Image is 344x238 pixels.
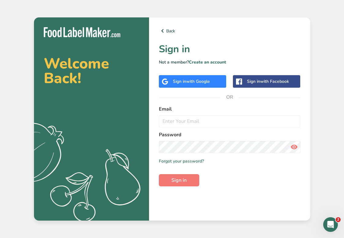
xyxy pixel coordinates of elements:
[159,158,204,164] a: Forgot your password?
[159,131,301,138] label: Password
[44,27,120,37] img: Food Label Maker
[159,115,301,127] input: Enter Your Email
[260,79,289,84] span: with Facebook
[247,78,289,85] div: Sign in
[159,105,301,113] label: Email
[159,59,301,65] p: Not a member?
[159,42,301,57] h1: Sign in
[220,88,239,106] span: OR
[323,217,338,232] iframe: Intercom live chat
[186,79,210,84] span: with Google
[189,59,226,65] a: Create an account
[171,177,187,184] span: Sign in
[159,174,199,186] button: Sign in
[159,27,301,35] a: Back
[44,56,139,86] h2: Welcome Back!
[173,78,210,85] div: Sign in
[336,217,341,222] span: 2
